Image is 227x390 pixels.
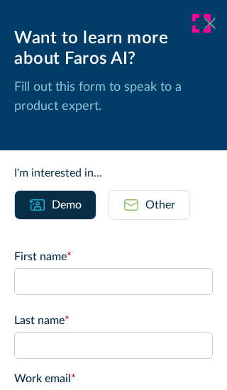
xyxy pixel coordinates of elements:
div: Want to learn more about Faros AI? [14,28,213,69]
div: I'm interested in... [14,165,213,182]
label: Work email [14,370,213,387]
label: Last name [14,312,213,329]
div: Demo [52,196,82,213]
label: First name [14,248,213,265]
p: Fill out this form to speak to a product expert. [14,78,213,116]
div: Other [145,196,175,213]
